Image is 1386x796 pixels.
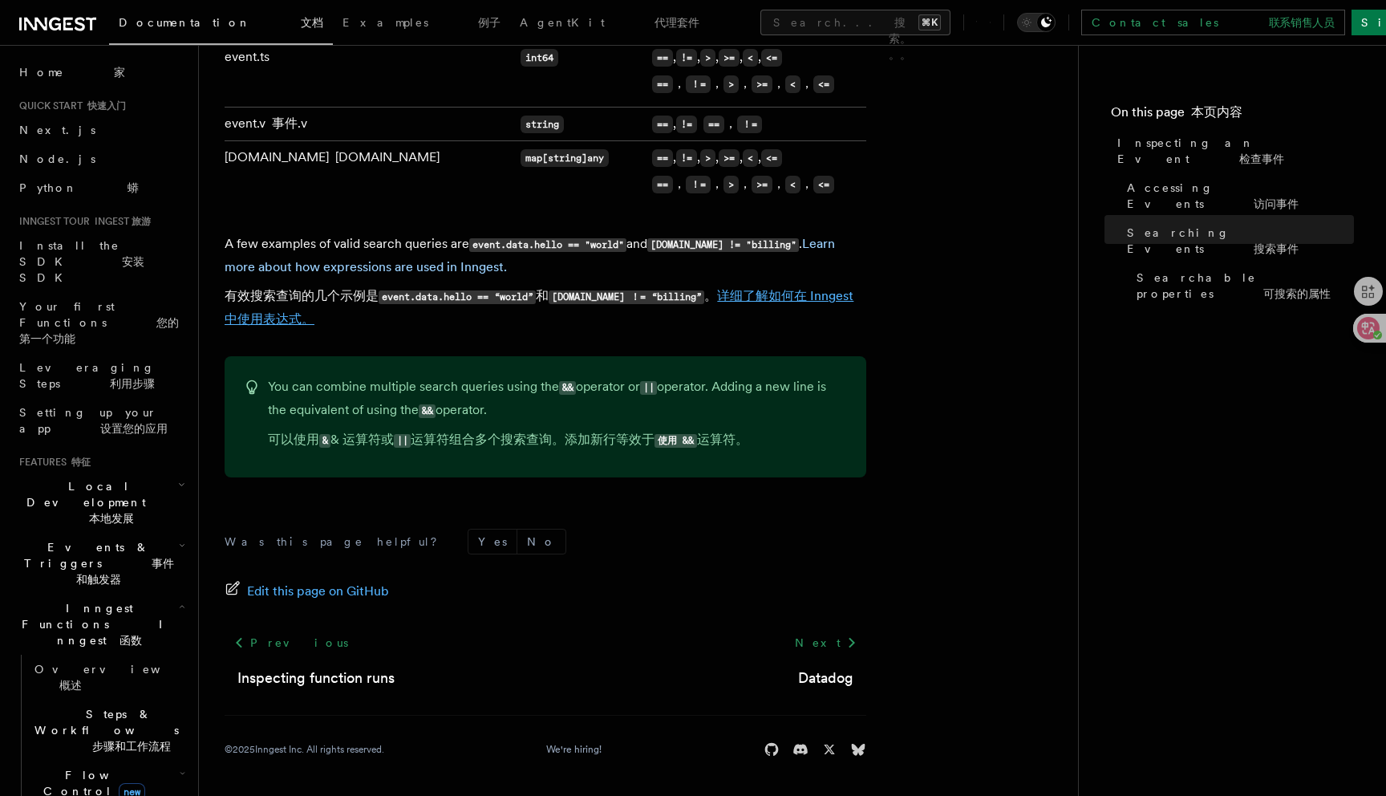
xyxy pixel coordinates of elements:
[225,288,853,327] font: 有效搜索查询的几个示例是 和 。
[686,75,711,93] code: ！=
[19,64,125,80] span: Home
[13,231,188,292] a: Install the SDK 安装 SDK
[798,667,853,689] a: Datadog
[478,16,500,29] font: 例子
[785,628,866,657] a: Next
[13,594,188,655] button: Inngest Functions Inngest 函数
[469,238,626,252] code: event.data.hello == "world"
[719,49,740,67] code: >=
[28,700,188,761] button: Steps & Workflows 步骤和工作流程
[34,663,225,692] span: Overview
[652,149,673,167] code: ==
[785,176,800,193] code: <
[737,116,762,133] code: ！=
[652,176,834,191] font: ， ， ， ， ，
[13,478,178,526] span: Local Development
[703,116,724,133] code: ==
[272,116,307,131] font: 事件.v
[1121,173,1354,218] a: Accessing Events 访问事件
[521,116,564,133] code: string
[89,512,134,525] font: 本地发展
[110,377,155,390] font: 利用步骤
[761,149,782,167] code: <=
[1111,103,1354,128] h4: On this page
[225,233,866,337] p: A few examples of valid search queries are and .
[19,152,95,165] span: Node.js
[1239,152,1284,165] font: 检查事件
[87,100,126,112] font: 快速入门
[549,290,704,304] code: [DOMAIN_NAME] ！= “billing”
[654,16,699,29] font: 代理套件
[59,679,82,692] font: 概述
[100,422,168,435] font: 设置您的应用
[1127,225,1354,257] span: Searching Events
[394,434,411,448] code: ||
[889,16,911,61] font: 搜索。。。
[676,49,697,67] code: !=
[1081,10,1345,35] a: Contact sales 联系销售人员
[521,149,609,167] code: map[string]any
[1111,128,1354,173] a: Inspecting an Event 检查事件
[1137,270,1354,302] span: Searchable properties
[1117,135,1354,167] span: Inspecting an Event
[640,381,657,395] code: ||
[646,141,866,208] td: , , , , ,
[1127,180,1354,212] span: Accessing Events
[13,116,188,144] a: Next.js
[700,149,715,167] code: >
[654,434,696,448] code: 使用 &&
[28,706,204,754] span: Steps & Workflows
[700,49,715,67] code: >
[268,432,748,447] font: 可以使用 & 运算符或 运算符组合多个搜索查询。添加新行等效于 运算符。
[652,176,673,193] code: ==
[813,75,834,93] code: <=
[13,144,188,173] a: Node.js
[13,99,126,112] span: Quick start
[719,149,740,167] code: >=
[19,361,155,390] span: Leveraging Steps
[19,300,179,345] span: Your first Functions
[1254,242,1299,255] font: 搜索事件
[918,14,941,30] kbd: ⌘K
[676,149,697,167] code: !=
[813,176,834,193] code: <=
[13,539,179,587] span: Events & Triggers
[1121,218,1354,263] a: Searching Events 搜索事件
[652,49,673,67] code: ==
[723,75,739,93] code: >
[92,740,171,753] font: 步骤和工作流程
[703,116,762,131] font: ，
[119,16,323,29] span: Documentation
[743,149,758,167] code: <
[1263,287,1331,300] font: 可搜索的属性
[1130,263,1354,308] a: Searchable properties 可搜索的属性
[268,376,847,458] p: You can combine multiple search queries using the operator or operator. Adding a new line is the ...
[95,216,151,227] font: INGEST 旅游
[652,75,673,93] code: ==
[13,353,188,398] a: Leveraging Steps 利用步骤
[13,533,188,594] button: Events & Triggers 事件和触发器
[19,406,168,435] span: Setting up your app
[752,176,772,193] code: >=
[71,457,91,468] font: 特征
[785,75,800,93] code: <
[647,238,799,252] code: [DOMAIN_NAME] != "billing"
[225,580,389,603] a: Edit this page on GitHub
[28,655,188,700] a: Overview 概述
[13,215,151,228] span: Inngest tour
[520,16,699,29] span: AgentKit
[646,41,866,108] td: , , , , ,
[225,534,448,550] p: Was this page helpful?
[546,743,602,756] a: We're hiring!
[761,49,782,67] code: <=
[760,10,950,35] button: Search... 搜索。。。⌘K
[225,743,384,756] div: © 2025 Inngest Inc. All rights reserved.
[1017,13,1056,32] button: Toggle dark mode
[13,472,188,533] button: Local Development 本地发展
[333,5,510,43] a: Examples 例子
[468,530,517,554] button: Yes
[13,292,188,353] a: Your first Functions 您的第一个功能
[1254,197,1299,210] font: 访问事件
[559,381,576,395] code: &&
[517,530,565,554] button: No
